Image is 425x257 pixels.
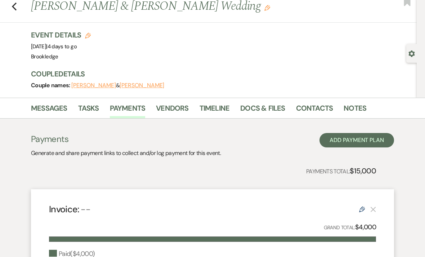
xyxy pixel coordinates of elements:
[264,4,270,11] button: Edit
[71,82,164,89] span: &
[200,102,230,118] a: Timeline
[49,203,90,216] h4: Invoice:
[240,102,285,118] a: Docs & Files
[48,43,77,50] span: 4 days to go
[31,30,91,40] h3: Event Details
[355,223,376,231] strong: $4,000
[408,50,415,57] button: Open lead details
[110,102,146,118] a: Payments
[31,69,410,79] h3: Couple Details
[31,133,221,145] h3: Payments
[31,43,77,50] span: [DATE]
[46,43,77,50] span: |
[324,222,376,232] p: Grand Total:
[306,165,376,177] p: Payments Total:
[370,206,376,212] button: This payment plan cannot be deleted because it contains links that have been paid through Weven’s...
[120,83,164,88] button: [PERSON_NAME]
[296,102,333,118] a: Contacts
[31,81,71,89] span: Couple names:
[71,83,116,88] button: [PERSON_NAME]
[344,102,366,118] a: Notes
[81,203,90,215] span: --
[156,102,188,118] a: Vendors
[319,133,394,147] button: Add Payment Plan
[350,166,376,176] strong: $15,000
[78,102,99,118] a: Tasks
[31,102,67,118] a: Messages
[31,149,221,158] p: Generate and share payment links to collect and/or log payment for this event.
[31,53,58,60] span: Brookledge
